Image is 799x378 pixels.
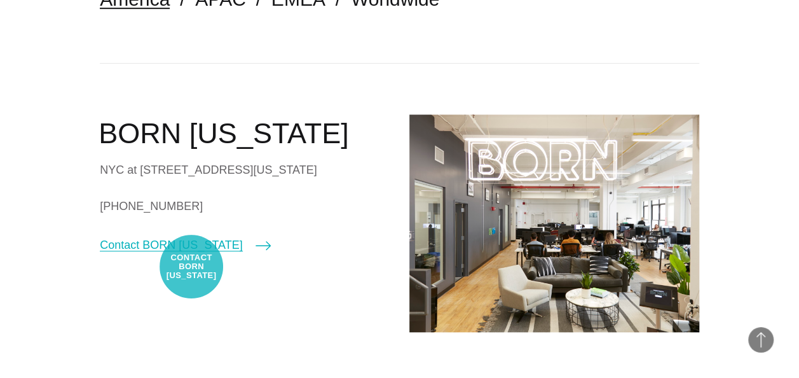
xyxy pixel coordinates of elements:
[100,236,270,254] a: Contact BORN [US_STATE]
[748,327,774,353] button: Back to Top
[100,160,390,179] div: NYC at [STREET_ADDRESS][US_STATE]
[100,197,390,216] a: [PHONE_NUMBER]
[99,115,390,153] h2: BORN [US_STATE]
